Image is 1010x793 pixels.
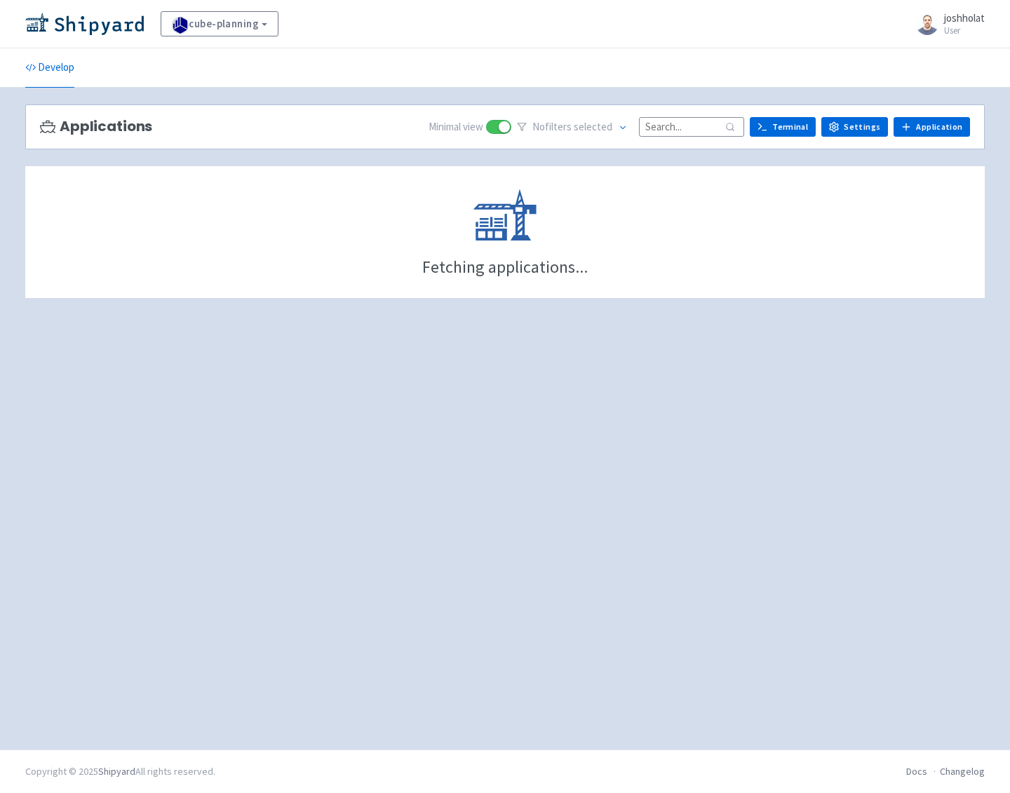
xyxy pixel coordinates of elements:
input: Search... [639,117,744,136]
a: Changelog [940,765,985,778]
div: Fetching applications... [422,259,588,276]
a: Shipyard [98,765,135,778]
a: Terminal [750,117,816,137]
a: joshholat User [908,13,985,35]
small: User [944,26,985,35]
span: No filter s [532,119,612,135]
h3: Applications [40,118,152,135]
span: joshholat [944,11,985,25]
div: Copyright © 2025 All rights reserved. [25,764,215,779]
a: Develop [25,48,74,88]
a: cube-planning [161,11,278,36]
span: Minimal view [429,119,483,135]
span: selected [574,120,612,133]
a: Docs [906,765,927,778]
a: Application [894,117,970,137]
a: Settings [821,117,888,137]
img: Shipyard logo [25,13,144,35]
